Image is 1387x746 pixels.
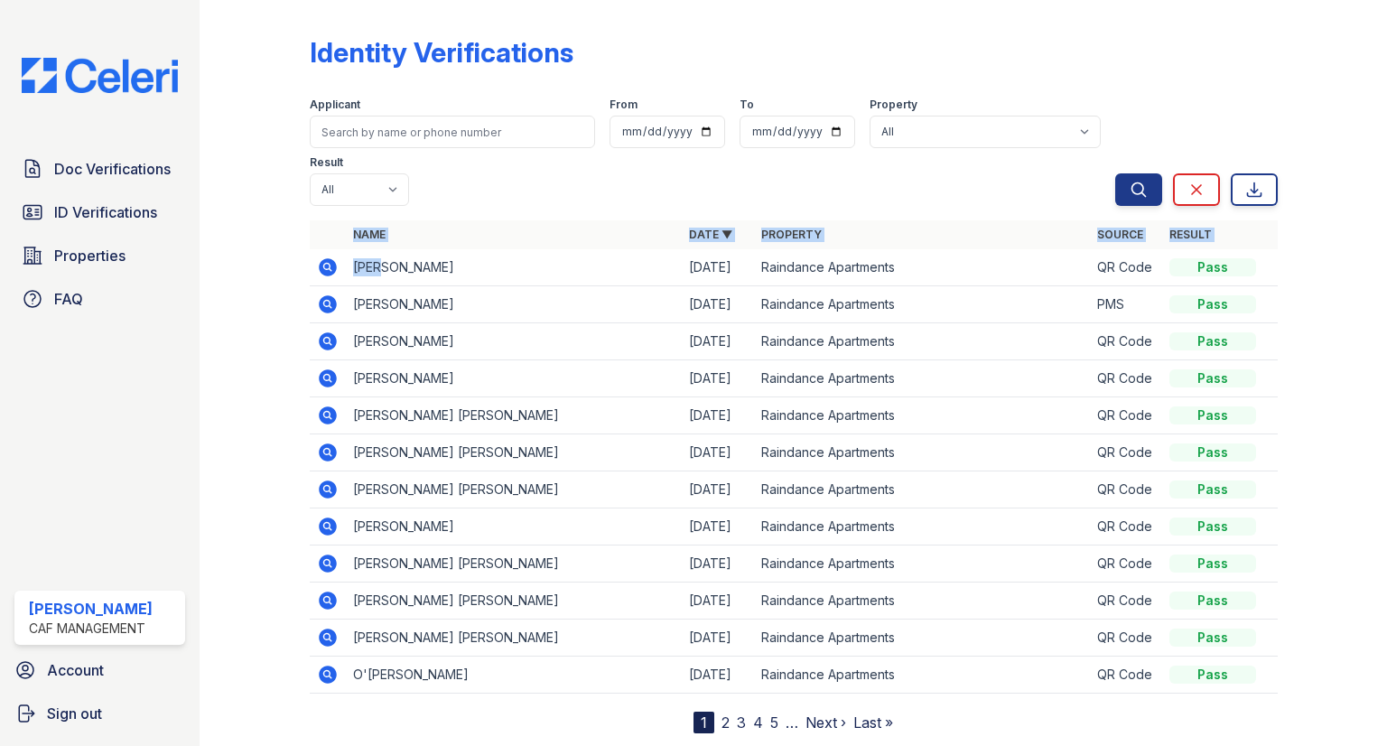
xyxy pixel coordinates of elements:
div: Pass [1169,666,1256,684]
div: Pass [1169,518,1256,536]
span: … [786,712,798,733]
td: [PERSON_NAME] [PERSON_NAME] [346,620,682,657]
td: [PERSON_NAME] [346,360,682,397]
td: [DATE] [682,360,754,397]
td: Raindance Apartments [754,471,1090,508]
div: Pass [1169,480,1256,499]
a: FAQ [14,281,185,317]
span: Doc Verifications [54,158,171,180]
label: From [610,98,638,112]
td: QR Code [1090,546,1162,583]
td: [DATE] [682,657,754,694]
div: [PERSON_NAME] [29,598,153,620]
td: Raindance Apartments [754,434,1090,471]
div: 1 [693,712,714,733]
a: Date ▼ [689,228,732,241]
a: Doc Verifications [14,151,185,187]
a: 5 [770,713,778,732]
div: Identity Verifications [310,36,573,69]
a: Account [7,652,192,688]
a: Last » [853,713,893,732]
td: [PERSON_NAME] [346,508,682,546]
a: 4 [753,713,763,732]
td: Raindance Apartments [754,249,1090,286]
td: [PERSON_NAME] [PERSON_NAME] [346,434,682,471]
td: Raindance Apartments [754,583,1090,620]
div: Pass [1169,406,1256,424]
td: QR Code [1090,323,1162,360]
a: Source [1097,228,1143,241]
td: QR Code [1090,434,1162,471]
a: Sign out [7,695,192,732]
span: Account [47,659,104,681]
label: Applicant [310,98,360,112]
td: Raindance Apartments [754,286,1090,323]
a: Properties [14,238,185,274]
td: Raindance Apartments [754,360,1090,397]
span: ID Verifications [54,201,157,223]
label: Result [310,155,343,170]
td: [DATE] [682,546,754,583]
div: Pass [1169,592,1256,610]
div: Pass [1169,332,1256,350]
td: [PERSON_NAME] [PERSON_NAME] [346,583,682,620]
td: QR Code [1090,657,1162,694]
a: Property [761,228,822,241]
div: Pass [1169,443,1256,462]
td: [DATE] [682,508,754,546]
span: Sign out [47,703,102,724]
td: [PERSON_NAME] [346,323,682,360]
td: QR Code [1090,360,1162,397]
td: QR Code [1090,508,1162,546]
a: ID Verifications [14,194,185,230]
a: Next › [805,713,846,732]
td: O'[PERSON_NAME] [346,657,682,694]
td: Raindance Apartments [754,546,1090,583]
td: [PERSON_NAME] [PERSON_NAME] [346,397,682,434]
td: [DATE] [682,286,754,323]
a: 2 [721,713,730,732]
a: Name [353,228,386,241]
a: Result [1169,228,1212,241]
td: [DATE] [682,323,754,360]
td: [DATE] [682,249,754,286]
div: CAF Management [29,620,153,638]
td: [DATE] [682,434,754,471]
td: Raindance Apartments [754,657,1090,694]
td: QR Code [1090,397,1162,434]
td: [PERSON_NAME] [PERSON_NAME] [346,546,682,583]
div: Pass [1169,629,1256,647]
span: FAQ [54,288,83,310]
td: Raindance Apartments [754,397,1090,434]
td: QR Code [1090,471,1162,508]
td: Raindance Apartments [754,508,1090,546]
td: Raindance Apartments [754,620,1090,657]
input: Search by name or phone number [310,116,595,148]
label: To [740,98,754,112]
td: PMS [1090,286,1162,323]
div: Pass [1169,295,1256,313]
td: [PERSON_NAME] [346,249,682,286]
td: [DATE] [682,397,754,434]
td: QR Code [1090,249,1162,286]
div: Pass [1169,555,1256,573]
td: [PERSON_NAME] [346,286,682,323]
td: [PERSON_NAME] [PERSON_NAME] [346,471,682,508]
td: QR Code [1090,620,1162,657]
td: [DATE] [682,583,754,620]
span: Properties [54,245,126,266]
td: [DATE] [682,620,754,657]
td: Raindance Apartments [754,323,1090,360]
div: Pass [1169,369,1256,387]
label: Property [870,98,917,112]
td: QR Code [1090,583,1162,620]
td: [DATE] [682,471,754,508]
img: CE_Logo_Blue-a8612792a0a2168367f1c8372b55b34899dd931a85d93a1a3d3e32e68fde9ad4.png [7,58,192,93]
a: 3 [737,713,746,732]
div: Pass [1169,258,1256,276]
